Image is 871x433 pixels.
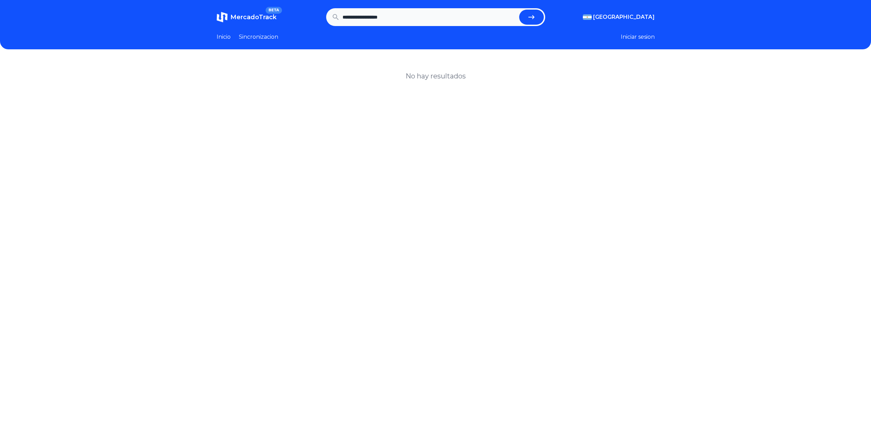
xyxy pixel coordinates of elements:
[239,33,278,41] a: Sincronizacion
[217,33,231,41] a: Inicio
[406,71,466,81] h1: No hay resultados
[621,33,655,41] button: Iniciar sesion
[593,13,655,21] span: [GEOGRAPHIC_DATA]
[217,12,228,23] img: MercadoTrack
[217,12,277,23] a: MercadoTrackBETA
[266,7,282,14] span: BETA
[583,13,655,21] button: [GEOGRAPHIC_DATA]
[230,13,277,21] span: MercadoTrack
[583,14,592,20] img: Argentina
